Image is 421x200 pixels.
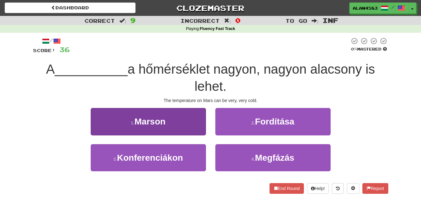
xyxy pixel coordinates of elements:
[349,2,409,14] a: alan4583 /
[307,183,329,194] button: Help!
[33,37,70,45] div: /
[270,183,304,194] button: End Round
[251,157,255,162] small: 4 .
[353,5,378,11] span: alan4583
[200,27,235,31] strong: Fluency Fast Track
[255,117,294,126] span: Fordítása
[127,62,375,94] span: a hőmérséklet nagyon, nagyon alacsony is lehet.
[145,2,276,13] a: Clozemaster
[255,153,294,163] span: Megfázás
[251,120,255,125] small: 2 .
[84,17,115,24] span: Correct
[33,97,388,104] div: The temperature on Mars can be very, very cold.
[46,62,55,76] span: A
[59,46,70,53] span: 36
[224,18,231,23] span: :
[33,48,55,53] span: Score:
[285,17,307,24] span: To go
[131,120,135,125] small: 1 .
[351,46,357,51] span: 0 %
[113,157,117,162] small: 3 .
[135,117,166,126] span: Marson
[350,46,388,52] div: Mastered
[215,144,331,171] button: 4.Megfázás
[5,2,136,13] a: Dashboard
[91,144,206,171] button: 3.Konferenciákon
[180,17,220,24] span: Incorrect
[235,17,241,24] span: 0
[130,17,136,24] span: 9
[91,108,206,135] button: 1.Marson
[323,17,338,24] span: Inf
[312,18,318,23] span: :
[332,183,344,194] button: Round history (alt+y)
[119,18,126,23] span: :
[391,5,395,9] span: /
[117,153,183,163] span: Konferenciákon
[215,108,331,135] button: 2.Fordítása
[362,183,388,194] button: Report
[55,62,128,76] span: __________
